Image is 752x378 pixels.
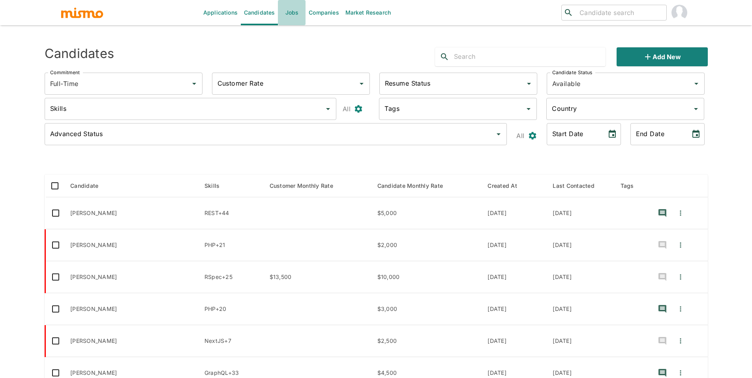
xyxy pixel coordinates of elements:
button: search [435,47,454,66]
img: Paola Pacheco [671,5,687,21]
td: $2,000 [371,229,482,261]
img: logo [60,7,104,19]
p: PHP, jQuery, Laravel, DATA ANALYTICS, CUSTOMER SUPPORT, Yii, MySQL, SQL, AJAX, WordPress, Git, Ja... [204,305,257,313]
td: [DATE] [481,325,546,357]
button: Open [356,78,367,89]
button: Open [690,103,701,114]
button: Choose date [688,126,704,142]
input: MM/DD/YYYY [630,123,685,145]
th: Skills [198,174,263,197]
td: [DATE] [546,261,614,293]
td: $2,500 [371,325,482,357]
h4: Candidates [45,46,114,62]
button: Quick Actions [672,299,689,318]
td: [DATE] [546,293,614,325]
td: $5,000 [371,197,482,229]
label: Candidate Status [552,69,592,76]
td: [PERSON_NAME] [64,261,198,293]
td: [PERSON_NAME] [64,325,198,357]
button: Quick Actions [672,236,689,254]
span: Created At [488,181,527,191]
button: recent-notes [653,268,672,286]
input: Search [454,51,606,63]
button: Open [323,103,334,114]
label: Commitment [50,69,80,76]
p: All [516,130,524,141]
td: $13,500 [263,261,371,293]
td: [PERSON_NAME] [64,229,198,261]
button: Quick Actions [672,204,689,223]
button: Add new [617,47,707,66]
button: Quick Actions [672,331,689,350]
td: [DATE] [546,197,614,229]
th: Last Contacted [546,174,614,197]
button: recent-notes [653,299,672,318]
button: Open [691,78,702,89]
th: Tags [614,174,647,197]
button: Open [523,103,534,114]
button: recent-notes [653,331,672,350]
td: [DATE] [546,325,614,357]
p: All [343,103,351,114]
td: [DATE] [481,261,546,293]
span: Candidate Monthly Rate [377,181,454,191]
td: [PERSON_NAME] [64,293,198,325]
td: [DATE] [481,197,546,229]
button: Open [523,78,534,89]
td: [DATE] [481,293,546,325]
td: [PERSON_NAME] [64,197,198,229]
button: recent-notes [653,204,672,223]
td: $10,000 [371,261,482,293]
p: GraphQL, TypeScript, React, ReactJS, Node.js, React Context API, Context API, REST, CSS, Datadog,... [204,369,257,377]
p: RSpec, Ruby, MySQL, Node.js, PHP, Oracle, PL/SQL, Amazon Web Services, AWS, Datadog, MICROSERVICE... [204,273,257,281]
td: $3,000 [371,293,482,325]
span: Candidate [70,181,109,191]
p: PHP, MySQL, Docker, Redis, Bootstrap, CodeIgniter, JavaScript, jQuery, AWS S3, Amazon Web Service... [204,241,257,249]
button: Quick Actions [672,268,689,286]
button: Open [493,129,504,140]
p: REST, API, Docker, TypeScript, PostgreSQL, React, Heroku, ReactJS, Pandas, Python, Redis, Django,... [204,209,257,217]
input: MM/DD/YYYY [547,123,601,145]
input: Candidate search [576,7,663,18]
button: Open [189,78,200,89]
button: recent-notes [653,236,672,254]
span: Customer Monthly Rate [270,181,343,191]
button: Choose date [604,126,620,142]
td: [DATE] [546,229,614,261]
p: NextJS, Node.js, ReactJS, React, TypeScript, Agile, Agile Methodologies, DEPLOYMENT [204,337,257,345]
td: [DATE] [481,229,546,261]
